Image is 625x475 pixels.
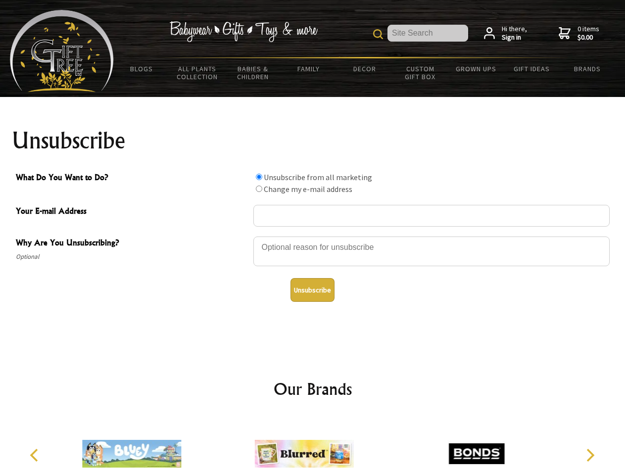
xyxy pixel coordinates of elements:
[10,10,114,92] img: Babyware - Gifts - Toys and more...
[579,444,601,466] button: Next
[20,377,606,401] h2: Our Brands
[16,205,248,219] span: Your E-mail Address
[16,171,248,186] span: What Do You Want to Do?
[387,25,468,42] input: Site Search
[448,58,504,79] a: Grown Ups
[502,33,527,42] strong: Sign in
[373,29,383,39] img: product search
[256,186,262,192] input: What Do You Want to Do?
[264,172,372,182] label: Unsubscribe from all marketing
[281,58,337,79] a: Family
[502,25,527,42] span: Hi there,
[256,174,262,180] input: What Do You Want to Do?
[114,58,170,79] a: BLOGS
[16,237,248,251] span: Why Are You Unsubscribing?
[170,58,226,87] a: All Plants Collection
[16,251,248,263] span: Optional
[264,184,352,194] label: Change my e-mail address
[253,205,610,227] input: Your E-mail Address
[504,58,560,79] a: Gift Ideas
[253,237,610,266] textarea: Why Are You Unsubscribing?
[12,129,614,152] h1: Unsubscribe
[225,58,281,87] a: Babies & Children
[290,278,335,302] button: Unsubscribe
[577,24,599,42] span: 0 items
[577,33,599,42] strong: $0.00
[392,58,448,87] a: Custom Gift Box
[337,58,392,79] a: Decor
[484,25,527,42] a: Hi there,Sign in
[559,25,599,42] a: 0 items$0.00
[25,444,47,466] button: Previous
[560,58,616,79] a: Brands
[169,21,318,42] img: Babywear - Gifts - Toys & more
